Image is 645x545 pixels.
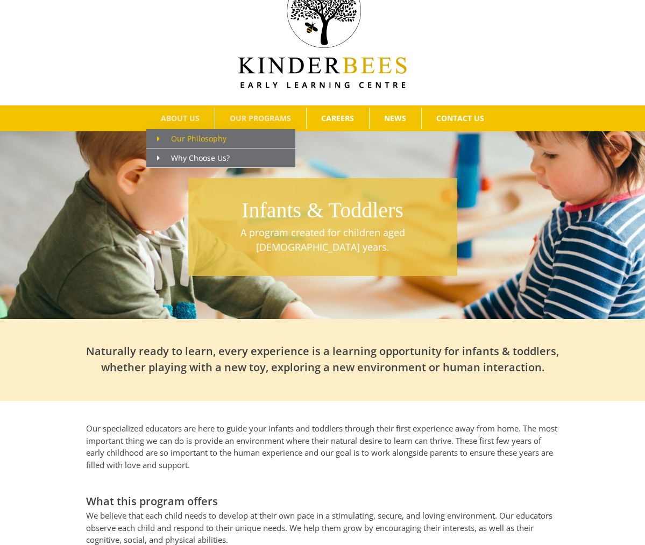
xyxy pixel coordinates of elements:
span: OUR PROGRAMS [230,115,291,122]
a: CONTACT US [422,108,499,129]
a: NEWS [370,108,421,129]
span: NEWS [384,115,406,122]
h2: What this program offers [86,493,559,509]
nav: Main Menu [16,105,629,131]
a: CAREERS [307,108,369,129]
a: Our Philosophy [146,129,295,148]
h2: Naturally ready to learn, every experience is a learning opportunity for infants & toddlers, whet... [86,343,559,376]
span: CAREERS [321,115,354,122]
a: OUR PROGRAMS [215,108,306,129]
span: Why Choose Us? [157,153,230,163]
span: ABOUT US [161,115,200,122]
span: Our Philosophy [157,133,226,144]
p: Our specialized educators are here to guide your infants and toddlers through their first experie... [86,422,559,471]
span: CONTACT US [436,115,484,122]
h1: Infants & Toddlers [194,195,452,225]
a: Why Choose Us? [146,148,295,168]
a: ABOUT US [146,108,215,129]
p: A program created for children aged [DEMOGRAPHIC_DATA] years. [194,225,452,254]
